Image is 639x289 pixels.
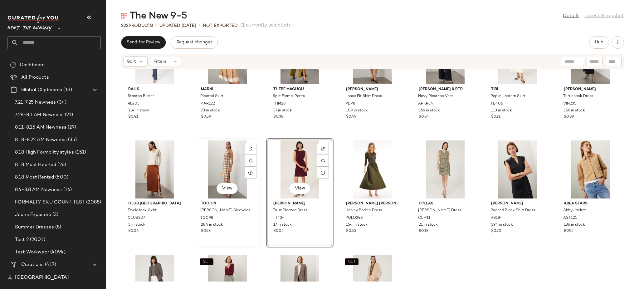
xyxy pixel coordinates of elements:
[62,186,72,193] span: (16)
[128,87,181,92] span: Rails
[64,111,73,119] span: (21)
[345,101,355,107] span: PEP8
[486,140,549,198] img: VB184.jpg
[491,201,544,207] span: [PERSON_NAME]
[564,114,574,120] span: $0.89
[201,228,211,234] span: $0.98
[589,36,609,49] button: Hub
[418,215,430,221] span: CLM11
[563,208,586,213] span: Abby Jacket
[346,228,356,234] span: $0.35
[85,199,101,206] span: (2088)
[345,215,363,221] span: POLO248
[419,228,428,234] span: $0.18
[348,260,355,264] span: SET
[123,140,186,198] img: CLUB207.jpg
[273,87,326,92] span: Thebe Magugu
[128,108,149,114] span: 114 in stock
[29,236,45,243] span: (2001)
[249,147,252,151] img: svg%3e
[490,94,525,99] span: Poplin Lantern Skirt
[15,211,51,218] span: Jeans Exposure
[56,161,66,169] span: (26)
[294,186,305,191] span: View
[563,215,577,221] span: AST121
[196,140,259,198] img: TOC98.jpg
[20,61,45,69] span: Dashboard
[15,186,62,193] span: 8.4-8.8 AM Newness
[418,94,453,99] span: Navy Pinstripe Vest
[128,215,145,221] span: CLUB207
[595,40,603,45] span: Hub
[128,228,139,234] span: $0.06
[128,222,145,228] span: 5 in stock
[67,136,77,144] span: (35)
[222,186,232,191] span: View
[273,94,305,99] span: Split Formal Pants
[559,140,622,198] img: AST121.jpg
[128,208,157,213] span: Trycia Maxi Skirt
[15,274,69,282] span: [GEOGRAPHIC_DATA]
[15,124,66,131] span: 8.11-8.15 AM Newness
[154,58,166,65] span: Filters
[159,22,196,29] p: updated [DATE]
[564,201,617,207] span: Area Stars
[240,22,290,29] span: (1 currently selected)
[15,249,49,256] span: Test Workwear
[15,174,54,181] span: 8.18 Most Rented
[346,201,399,207] span: [PERSON_NAME] [PERSON_NAME]
[491,87,544,92] span: Tibi
[200,208,253,213] span: [PERSON_NAME] Sleeveless Midi Dress
[21,261,44,268] span: Curations
[564,228,573,234] span: $0.95
[564,222,585,228] span: 136 in stock
[268,140,331,198] img: TT434.jpg
[201,108,220,114] span: 73 in stock
[345,208,382,213] span: Henley Bodice Dress
[249,159,252,163] img: svg%3e
[15,149,74,156] span: 8.18 High Formality styles
[490,215,503,221] span: VB184
[121,36,166,49] button: Send for Review
[7,275,12,280] img: svg%3e
[564,108,585,114] span: 156 in stock
[54,224,61,231] span: (8)
[202,260,210,264] span: SET
[289,183,310,194] button: View
[345,94,382,99] span: Loose Fit Shirt Dress
[200,101,215,107] span: MAR122
[7,14,61,23] img: cfy_white_logo.C9jOOHJF.svg
[490,101,503,107] span: TB406
[128,94,154,99] span: Stanton Blazer
[201,114,211,120] span: $0.39
[62,86,72,94] span: (13)
[171,36,217,49] button: Request changes
[346,108,368,114] span: 109 in stock
[418,208,461,213] span: [PERSON_NAME] Dress
[128,201,181,207] span: Club [GEOGRAPHIC_DATA]
[563,12,579,20] a: Details
[21,74,49,81] span: All Products
[15,136,67,144] span: 8.18-8.22 AM Newness
[414,140,477,198] img: CLM11.jpg
[21,86,62,94] span: Global Clipboards
[346,114,356,120] span: $0.49
[419,201,472,207] span: C?LLAS
[491,114,500,120] span: $0.91
[155,22,157,29] span: •
[15,99,56,106] span: 7.21-7.25 Newness
[127,58,136,65] span: Sort
[273,114,283,120] span: $0.38
[491,228,501,234] span: $0.70
[15,224,54,231] span: Summer Dresses
[44,261,56,268] span: (417)
[203,22,238,29] p: Not Exported
[200,94,223,99] span: Pleated Skirt
[199,22,200,29] span: •
[491,108,512,114] span: 113 in stock
[66,124,76,131] span: (29)
[419,108,440,114] span: 165 in stock
[176,40,212,45] span: Request changes
[121,23,129,28] span: 222
[217,183,238,194] button: View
